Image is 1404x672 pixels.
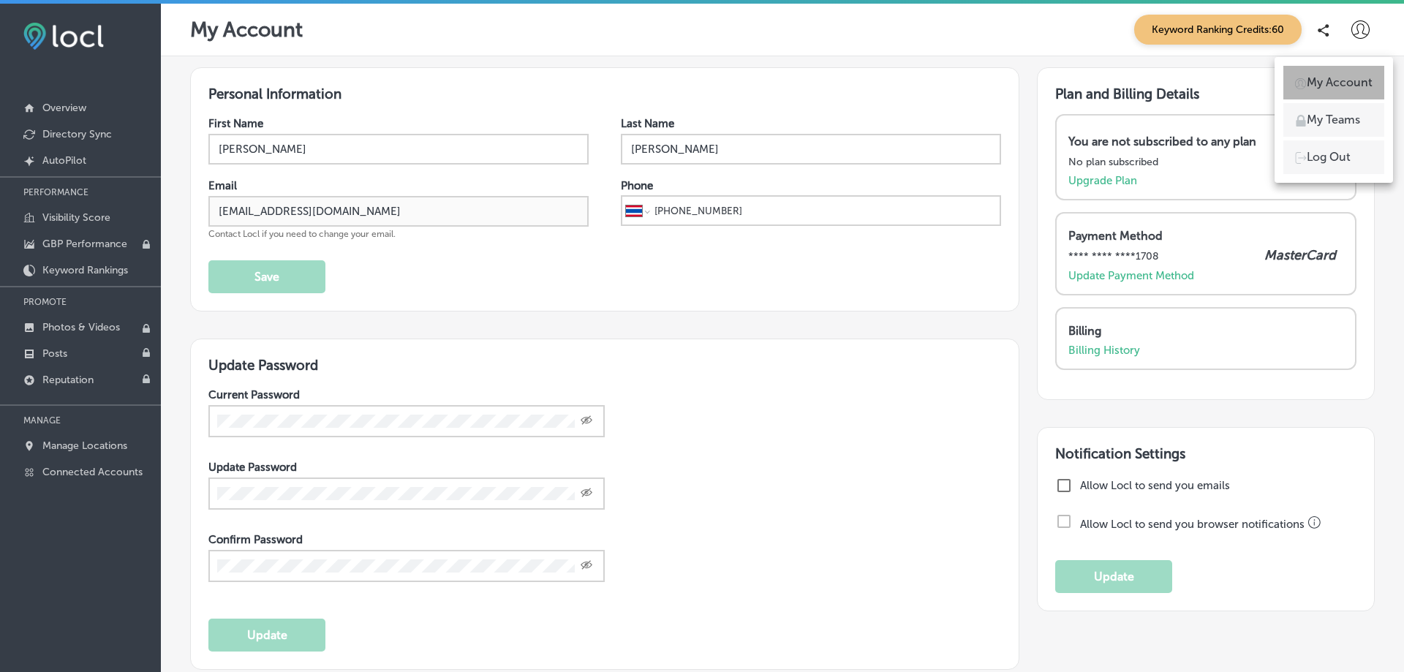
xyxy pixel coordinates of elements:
p: Photos & Videos [42,321,120,333]
p: Reputation [42,374,94,386]
p: GBP Performance [42,238,127,250]
p: Connected Accounts [42,466,143,478]
p: Directory Sync [42,128,112,140]
p: Posts [42,347,67,360]
p: Manage Locations [42,439,127,452]
a: My Teams [1283,103,1384,137]
p: My Account [1307,74,1373,91]
p: Visibility Score [42,211,110,224]
p: My Teams [1307,111,1360,129]
p: Keyword Rankings [42,264,128,276]
a: Log Out [1283,140,1384,174]
p: AutoPilot [42,154,86,167]
p: Overview [42,102,86,114]
img: fda3e92497d09a02dc62c9cd864e3231.png [23,23,104,50]
p: Log Out [1307,148,1351,166]
a: My Account [1283,66,1384,99]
